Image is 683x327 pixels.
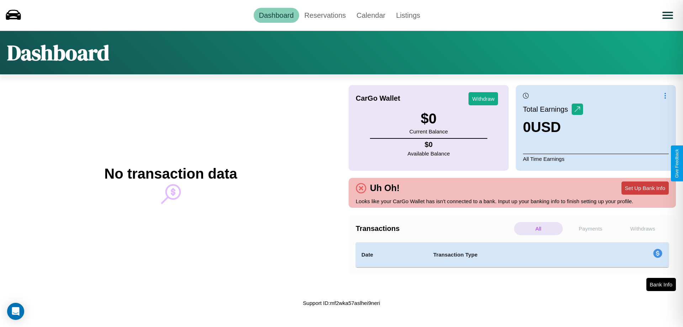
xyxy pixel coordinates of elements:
[351,8,391,23] a: Calendar
[299,8,351,23] a: Reservations
[514,222,563,235] p: All
[468,92,498,105] button: Withdraw
[408,149,450,158] p: Available Balance
[356,225,512,233] h4: Transactions
[523,103,572,116] p: Total Earnings
[646,278,676,291] button: Bank Info
[391,8,425,23] a: Listings
[621,181,669,195] button: Set Up Bank Info
[409,111,448,127] h3: $ 0
[254,8,299,23] a: Dashboard
[566,222,615,235] p: Payments
[408,141,450,149] h4: $ 0
[618,222,667,235] p: Withdraws
[7,38,109,67] h1: Dashboard
[361,250,422,259] h4: Date
[674,149,679,178] div: Give Feedback
[658,5,678,25] button: Open menu
[356,94,400,102] h4: CarGo Wallet
[523,154,669,164] p: All Time Earnings
[366,183,403,193] h4: Uh Oh!
[7,303,24,320] div: Open Intercom Messenger
[409,127,448,136] p: Current Balance
[356,196,669,206] p: Looks like your CarGo Wallet has isn't connected to a bank. Input up your banking info to finish ...
[356,242,669,267] table: simple table
[303,298,380,308] p: Support ID: mf2wka57aslhei9neri
[523,119,583,135] h3: 0 USD
[433,250,595,259] h4: Transaction Type
[104,166,237,182] h2: No transaction data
